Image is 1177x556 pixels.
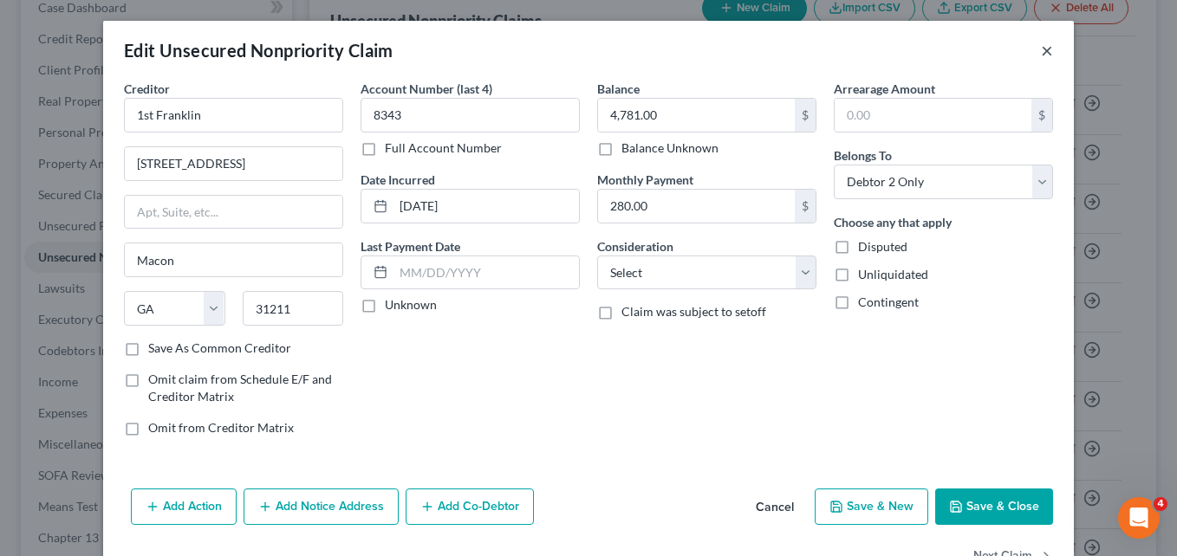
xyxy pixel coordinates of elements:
span: Disputed [858,239,907,254]
span: Belongs To [834,148,892,163]
button: Add Co-Debtor [406,488,534,525]
div: $ [1031,99,1052,132]
label: Monthly Payment [597,171,693,189]
span: Unliquidated [858,267,928,281]
button: Save & Close [935,488,1053,525]
input: MM/DD/YYYY [393,256,579,289]
label: Arrearage Amount [834,80,935,98]
span: Creditor [124,81,170,96]
label: Consideration [597,237,673,255]
input: Apt, Suite, etc... [125,196,342,229]
button: × [1041,40,1053,61]
span: Omit claim from Schedule E/F and Creditor Matrix [148,372,332,404]
button: Add Action [131,488,237,525]
span: Contingent [858,294,919,309]
input: 0.00 [598,99,795,132]
label: Balance [597,80,640,98]
input: 0.00 [835,99,1031,132]
input: MM/DD/YYYY [393,190,579,223]
div: Edit Unsecured Nonpriority Claim [124,38,393,62]
label: Save As Common Creditor [148,339,291,357]
input: XXXX [361,98,580,133]
input: Enter city... [125,243,342,276]
div: $ [795,99,816,132]
button: Cancel [742,490,808,525]
input: 0.00 [598,190,795,223]
iframe: Intercom live chat [1118,497,1160,539]
input: Enter zip... [243,291,344,326]
span: Omit from Creditor Matrix [148,420,294,435]
label: Unknown [385,296,437,314]
input: Enter address... [125,147,342,180]
label: Account Number (last 4) [361,80,492,98]
button: Save & New [815,488,928,525]
label: Last Payment Date [361,237,460,255]
label: Balance Unknown [621,139,719,157]
div: $ [795,190,816,223]
label: Choose any that apply [834,213,952,231]
label: Full Account Number [385,139,502,157]
span: Claim was subject to setoff [621,304,766,319]
span: 4 [1154,497,1167,511]
button: Add Notice Address [244,488,399,525]
label: Date Incurred [361,171,435,189]
input: Search creditor by name... [124,98,343,133]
